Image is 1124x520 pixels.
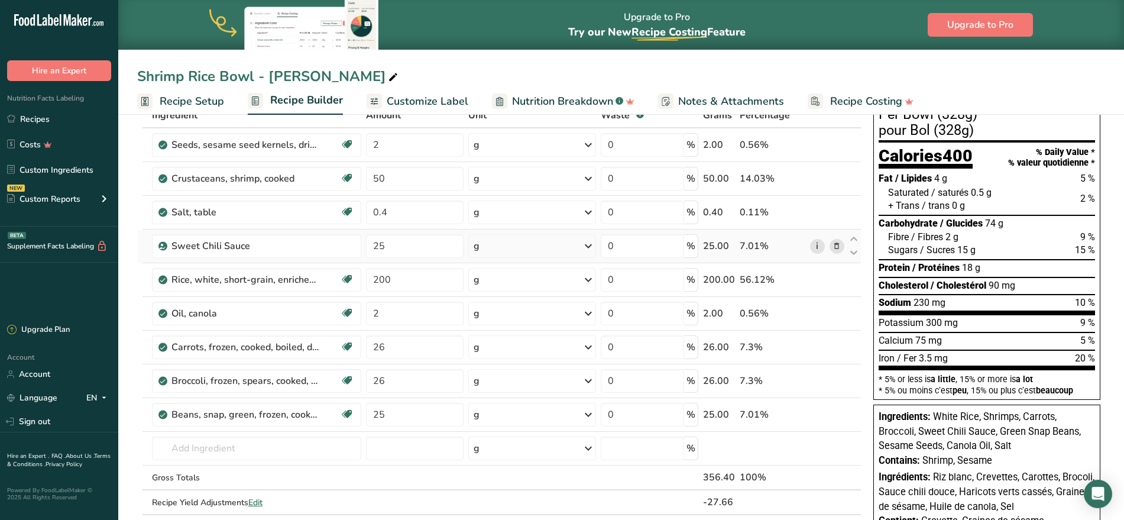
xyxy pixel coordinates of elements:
span: / Glucides [940,218,983,229]
span: / Cholestérol [931,280,986,291]
a: Nutrition Breakdown [492,88,634,115]
div: Salt, table [171,205,319,219]
span: White Rice, Shrimps, Carrots, Broccoli, Sweet Chili Sauce, Green Snap Beans, Sesame Seeds, Canola... [879,411,1081,451]
span: 9 % [1080,317,1095,328]
span: 300 mg [926,317,958,328]
div: EN [86,391,111,405]
span: 90 mg [989,280,1015,291]
div: Waste [601,108,644,122]
span: / trans [922,200,950,211]
span: Iron [879,353,895,364]
div: Seeds, sesame seed kernels, dried (decorticated) [171,138,319,152]
div: g [474,239,480,253]
span: / Lipides [895,173,932,184]
div: 200.00 [703,273,735,287]
span: / Fer [897,353,916,364]
div: g [474,273,480,287]
span: / Sucres [920,244,955,256]
button: Upgrade to Pro [928,13,1033,37]
a: Hire an Expert . [7,452,49,460]
button: Hire an Expert [7,60,111,81]
div: g [474,441,480,456]
span: 2 % [1080,193,1095,204]
div: Broccoli, frozen, spears, cooked, boiled, drained, without salt [171,374,319,388]
div: * 5% ou moins c’est , 15% ou plus c’est [879,386,1095,395]
span: Ingredients: [879,411,931,422]
span: 5 % [1080,335,1095,346]
div: BETA [8,232,26,239]
div: pour Bol (328g) [879,124,1095,138]
div: 0.56% [740,138,805,152]
div: -27.66 [703,495,735,509]
a: Language [7,387,57,408]
span: a lot [1016,374,1033,384]
span: beaucoup [1036,386,1073,395]
span: Nutrition Breakdown [512,93,613,109]
span: Fibre [888,231,909,243]
span: Percentage [740,108,790,122]
a: FAQ . [51,452,66,460]
div: 100% [740,470,805,485]
span: 18 g [962,262,980,273]
span: 5 % [1080,173,1095,184]
span: Ingredient [152,108,202,122]
span: Protein [879,262,910,273]
div: 0.40 [703,205,735,219]
span: 15 % [1075,244,1095,256]
span: 3.5 mg [919,353,948,364]
span: Notes & Attachments [678,93,784,109]
span: Recipe Costing [830,93,902,109]
a: i [810,239,825,254]
div: Carrots, frozen, cooked, boiled, drained, without salt [171,340,319,354]
div: Gross Totals [152,471,362,484]
span: Riz blanc, Crevettes, Carottes, Brocoli, Sauce chili douce, Haricots verts cassés, Graines de sés... [879,471,1094,512]
span: 74 g [985,218,1003,229]
span: 75 mg [915,335,942,346]
span: Sodium [879,297,911,308]
span: 230 mg [914,297,945,308]
div: 2.00 [703,306,735,321]
span: Recipe Costing [631,25,707,39]
div: Upgrade Plan [7,324,70,336]
span: a little [931,374,955,384]
div: 25.00 [703,408,735,422]
div: Custom Reports [7,193,80,205]
span: + Trans [888,200,919,211]
div: g [474,374,480,388]
span: Cholesterol [879,280,928,291]
div: Per Bowl (328g) [879,108,1095,122]
div: 50.00 [703,172,735,186]
span: Carbohydrate [879,218,938,229]
a: Customize Label [367,88,468,115]
div: 0.56% [740,306,805,321]
span: Contains: [879,455,920,466]
span: Ingrédients: [879,471,931,483]
span: 4 g [934,173,947,184]
div: 356.40 [703,470,735,485]
span: Calcium [879,335,913,346]
a: About Us . [66,452,94,460]
a: Privacy Policy [46,460,82,469]
span: Try our New Feature [568,25,746,39]
div: 56.12% [740,273,805,287]
a: Recipe Setup [137,88,224,115]
a: Recipe Costing [808,88,914,115]
span: 15 g [957,244,976,256]
div: Crustaceans, shrimp, cooked [171,172,319,186]
span: Upgrade to Pro [947,18,1013,32]
span: Customize Label [387,93,468,109]
div: 0.11% [740,205,805,219]
span: Saturated [888,187,929,198]
div: Upgrade to Pro [568,1,746,50]
span: Potassium [879,317,924,328]
span: / Protéines [912,262,960,273]
a: Notes & Attachments [658,88,784,115]
div: Calories [879,147,973,169]
div: 7.01% [740,239,805,253]
div: 26.00 [703,340,735,354]
div: 7.3% [740,340,805,354]
div: 2.00 [703,138,735,152]
span: 400 [942,146,973,166]
div: 26.00 [703,374,735,388]
div: 14.03% [740,172,805,186]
